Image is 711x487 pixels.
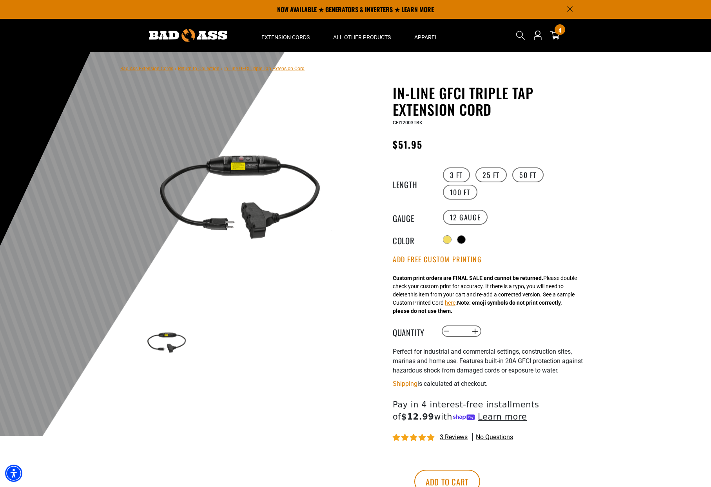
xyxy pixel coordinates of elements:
label: 25 FT [475,167,507,182]
span: $51.95 [393,137,423,151]
legend: Gauge [393,212,432,222]
summary: All Other Products [321,19,403,52]
strong: Note: emoji symbols do not print correctly, please do not use them. [393,300,562,314]
legend: Length [393,178,432,189]
span: Apparel [414,34,438,41]
div: Please double check your custom print for accuracy. If there is a typo, you will need to delete t... [393,274,577,315]
label: 100 FT [443,185,478,200]
a: Open this option [531,19,544,52]
span: All Other Products [333,34,391,41]
span: › [175,66,176,71]
label: 3 FT [443,167,470,182]
summary: Extension Cords [250,19,321,52]
div: is calculated at checkout. [393,378,585,389]
img: black [143,105,332,294]
img: Bad Ass Extension Cords [149,29,227,42]
span: GFI12003TBK [393,120,423,125]
button: Add Free Custom Printing [393,255,482,264]
strong: Custom print orders are FINAL SALE and cannot be returned. [393,275,543,281]
span: 3 reviews [440,433,468,441]
div: Accessibility Menu [5,465,22,482]
summary: Search [514,29,527,42]
label: Quantity [393,326,432,336]
span: Extension Cords [261,34,310,41]
label: 50 FT [512,167,544,182]
nav: breadcrumbs [120,64,305,73]
summary: Apparel [403,19,450,52]
legend: Color [393,234,432,245]
a: Return to Collection [178,66,219,71]
h1: In-Line GFCI Triple Tap Extension Cord [393,85,585,118]
a: Bad Ass Extension Cords [120,66,173,71]
img: black [143,320,189,366]
a: Shipping [393,380,417,387]
span: › [221,66,223,71]
span: Perfect for industrial and commercial settings, construction sites, marinas and home use. Feature... [393,348,583,374]
button: here [445,299,455,307]
label: 12 Gauge [443,210,488,225]
span: 4 [559,27,561,33]
span: In-Line GFCI Triple Tap Extension Cord [224,66,305,71]
span: No questions [476,433,513,442]
span: 5.00 stars [393,434,436,442]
